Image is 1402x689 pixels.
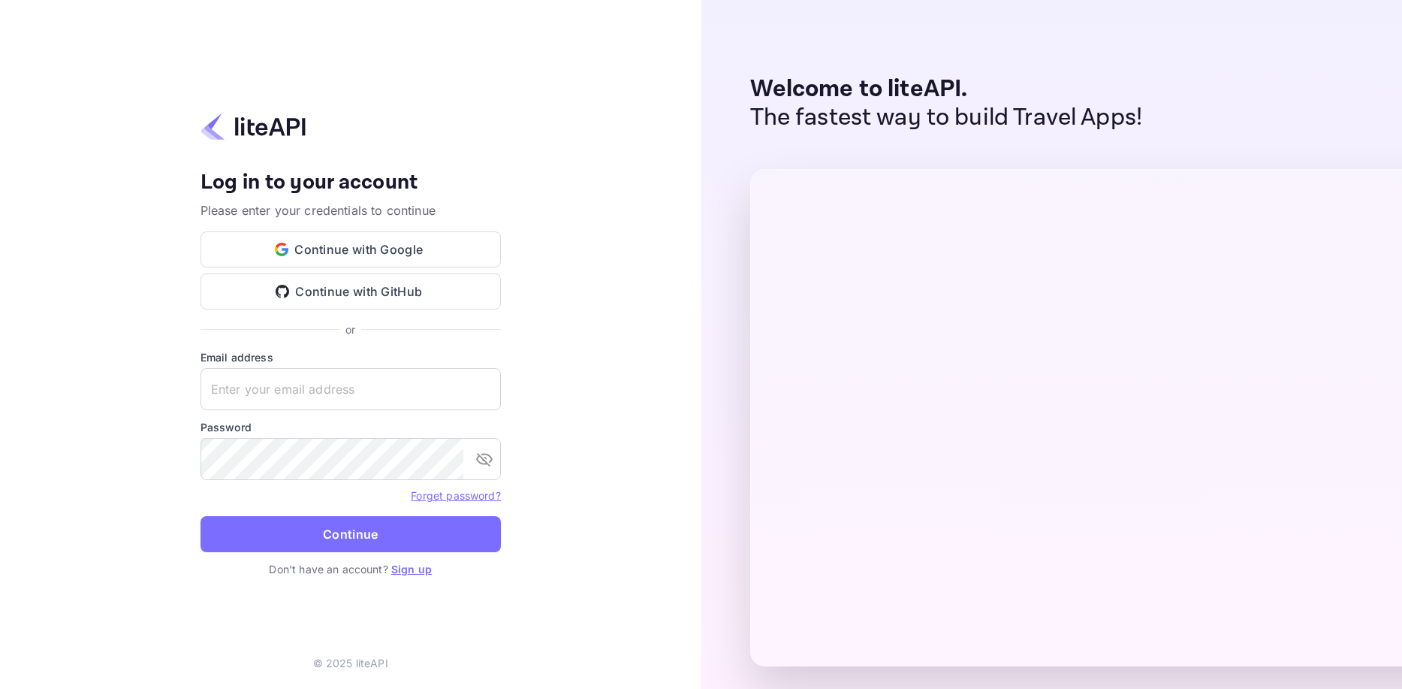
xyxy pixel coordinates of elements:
input: Enter your email address [201,368,501,410]
p: or [345,322,355,337]
p: Don't have an account? [201,561,501,577]
img: liteapi [201,112,306,141]
p: Please enter your credentials to continue [201,201,501,219]
label: Email address [201,349,501,365]
a: Sign up [391,563,432,576]
a: Forget password? [411,488,500,503]
button: Continue with GitHub [201,273,501,310]
button: Continue with Google [201,231,501,267]
button: toggle password visibility [469,444,499,474]
a: Forget password? [411,489,500,502]
p: © 2025 liteAPI [313,655,388,671]
h4: Log in to your account [201,170,501,196]
label: Password [201,419,501,435]
p: Welcome to liteAPI. [750,75,1143,104]
button: Continue [201,516,501,552]
p: The fastest way to build Travel Apps! [750,104,1143,132]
